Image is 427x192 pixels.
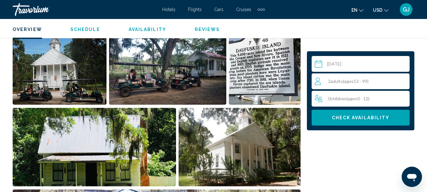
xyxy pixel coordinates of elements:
[331,78,343,84] span: Adults
[343,78,369,84] span: ( 13 - 99)
[129,27,166,32] button: Availability
[312,110,410,126] button: Check Availability
[312,73,410,107] button: Travelers: 2 adults, 0 children
[328,96,369,101] span: 0
[195,27,220,32] button: Reviews
[351,8,357,13] span: en
[346,96,369,101] span: ( 0 - 12)
[351,5,363,15] button: Change language
[229,26,301,105] button: Open full-screen image slider
[258,4,265,15] button: Extra navigation items
[373,8,382,13] span: USD
[403,6,410,13] span: GJ
[13,3,156,16] a: Travorium
[13,27,42,32] button: Overview
[179,108,301,187] button: Open full-screen image slider
[162,7,175,12] a: Hotels
[402,167,422,187] iframe: Button to launch messaging window
[188,7,202,12] a: Flights
[236,7,251,12] a: Cruises
[332,115,390,121] span: Check Availability
[398,3,414,16] button: User Menu
[13,108,176,187] button: Open full-screen image slider
[13,26,107,105] button: Open full-screen image slider
[328,78,369,84] span: 2
[344,78,354,84] span: ages
[70,27,100,32] button: Schedule
[331,96,346,101] span: Children
[109,26,227,105] button: Open full-screen image slider
[373,5,388,15] button: Change currency
[214,7,223,12] a: Cars
[348,96,357,101] span: ages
